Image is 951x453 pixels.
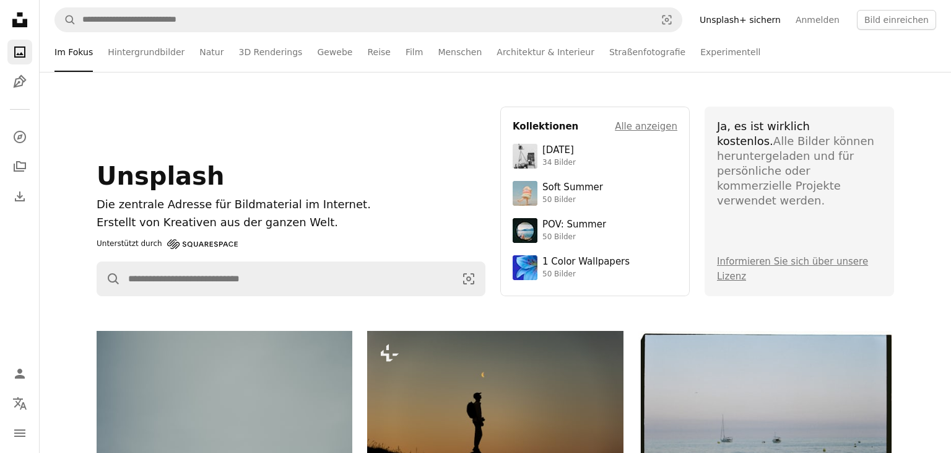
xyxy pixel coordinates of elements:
a: Fotos [7,40,32,64]
span: Unsplash [97,162,224,190]
div: 50 Bilder [542,270,630,279]
button: Sprache [7,391,32,416]
a: Straßenfotografie [609,32,685,72]
a: Soft Summer50 Bilder [513,181,677,206]
button: Unsplash suchen [97,262,121,296]
button: Unsplash suchen [55,8,76,32]
a: Informieren Sie sich über unsere Lizenz [717,256,868,282]
a: Architektur & Interieur [497,32,594,72]
button: Menü [7,421,32,446]
div: [DATE] [542,144,576,157]
a: Gewebe [317,32,352,72]
a: Alle anzeigen [615,119,677,134]
a: Grafiken [7,69,32,94]
a: Experimentell [700,32,760,72]
a: Natur [199,32,224,72]
button: Visuelle Suche [453,262,485,296]
a: Entdecken [7,125,32,149]
div: 50 Bilder [542,232,606,242]
img: premium_photo-1753820185677-ab78a372b033 [513,218,537,243]
a: [DATE]34 Bilder [513,144,677,169]
button: Visuelle Suche [652,8,682,32]
a: 3D Renderings [238,32,302,72]
a: Bisherige Downloads [7,184,32,209]
div: 50 Bilder [542,195,603,205]
a: Anmelden / Registrieren [7,361,32,386]
form: Finden Sie Bildmaterial auf der ganzen Webseite [54,7,682,32]
div: Alle Bilder können heruntergeladen und für persönliche oder kommerzielle Projekte verwendet werden. [717,119,882,208]
a: Hintergrundbilder [108,32,185,72]
a: Reise [367,32,391,72]
img: premium_photo-1688045582333-c8b6961773e0 [513,255,537,280]
a: Menschen [438,32,482,72]
button: Bild einreichen [857,10,936,30]
h4: Kollektionen [513,119,578,134]
img: premium_photo-1749544311043-3a6a0c8d54af [513,181,537,206]
a: Zwei Segelboote auf ruhigem Meerwasser in der Abenddämmerung [638,411,894,422]
div: POV: Summer [542,219,606,231]
a: Silhouette eines Wanderers, der bei Sonnenuntergang auf den Mond schaut. [367,410,623,421]
a: Anmelden [788,10,847,30]
a: Unsplash+ sichern [692,10,788,30]
span: Ja, es ist wirklich kostenlos. [717,120,810,147]
a: POV: Summer50 Bilder [513,218,677,243]
img: photo-1682590564399-95f0109652fe [513,144,537,169]
form: Finden Sie Bildmaterial auf der ganzen Webseite [97,262,485,296]
a: 1 Color Wallpapers50 Bilder [513,255,677,280]
div: Soft Summer [542,182,603,194]
a: Film [406,32,423,72]
a: Startseite — Unsplash [7,7,32,35]
a: Kollektionen [7,154,32,179]
h1: Die zentrale Adresse für Bildmaterial im Internet. [97,196,485,214]
p: Erstellt von Kreativen aus der ganzen Welt. [97,214,485,232]
div: 34 Bilder [542,158,576,168]
a: Unterstützt durch [97,237,238,252]
div: 1 Color Wallpapers [542,256,630,268]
